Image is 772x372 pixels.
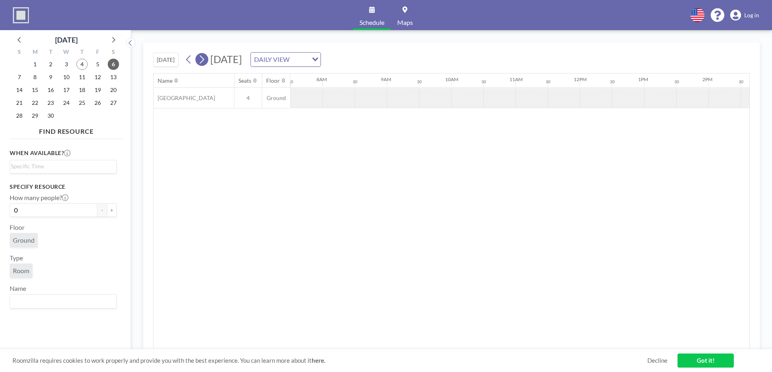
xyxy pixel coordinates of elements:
[11,296,112,307] input: Search for option
[10,294,116,308] div: Search for option
[108,97,119,108] span: Saturday, September 27, 2025
[13,7,29,23] img: organization-logo
[108,72,119,83] span: Saturday, September 13, 2025
[29,84,41,96] span: Monday, September 15, 2025
[509,76,523,82] div: 11AM
[417,79,422,84] div: 30
[647,357,667,364] a: Decline
[45,97,56,108] span: Tuesday, September 23, 2025
[288,79,293,84] div: 30
[153,53,179,67] button: [DATE]
[108,59,119,70] span: Saturday, September 6, 2025
[12,357,647,364] span: Roomzilla requires cookies to work properly and provide you with the best experience. You can lea...
[12,47,27,58] div: S
[27,47,43,58] div: M
[61,59,72,70] span: Wednesday, September 3, 2025
[397,19,413,26] span: Maps
[107,203,117,217] button: +
[481,79,486,84] div: 30
[210,53,242,65] span: [DATE]
[45,72,56,83] span: Tuesday, September 9, 2025
[10,223,25,231] label: Floor
[10,284,26,292] label: Name
[10,183,117,190] h3: Specify resource
[638,76,648,82] div: 1PM
[97,203,107,217] button: -
[45,59,56,70] span: Tuesday, September 2, 2025
[262,94,290,102] span: Ground
[702,76,712,82] div: 2PM
[14,84,25,96] span: Sunday, September 14, 2025
[744,12,759,19] span: Log in
[266,77,280,84] div: Floor
[14,72,25,83] span: Sunday, September 7, 2025
[29,72,41,83] span: Monday, September 8, 2025
[61,97,72,108] span: Wednesday, September 24, 2025
[55,34,78,45] div: [DATE]
[61,84,72,96] span: Wednesday, September 17, 2025
[292,54,307,65] input: Search for option
[546,79,550,84] div: 30
[678,354,734,368] a: Got it!
[574,76,587,82] div: 12PM
[43,47,59,58] div: T
[381,76,391,82] div: 9AM
[359,19,384,26] span: Schedule
[105,47,121,58] div: S
[61,72,72,83] span: Wednesday, September 10, 2025
[158,77,172,84] div: Name
[154,94,215,102] span: [GEOGRAPHIC_DATA]
[316,76,327,82] div: 8AM
[92,59,103,70] span: Friday, September 5, 2025
[353,79,357,84] div: 30
[10,254,23,262] label: Type
[92,84,103,96] span: Friday, September 19, 2025
[92,72,103,83] span: Friday, September 12, 2025
[234,94,262,102] span: 4
[10,160,116,172] div: Search for option
[610,79,615,84] div: 30
[76,97,88,108] span: Thursday, September 25, 2025
[312,357,325,364] a: here.
[76,59,88,70] span: Thursday, September 4, 2025
[10,194,68,202] label: How many people?
[13,236,35,244] span: Ground
[76,84,88,96] span: Thursday, September 18, 2025
[59,47,74,58] div: W
[14,97,25,108] span: Sunday, September 21, 2025
[92,97,103,108] span: Friday, September 26, 2025
[45,110,56,121] span: Tuesday, September 30, 2025
[10,124,123,135] h4: FIND RESOURCE
[11,162,112,171] input: Search for option
[45,84,56,96] span: Tuesday, September 16, 2025
[90,47,105,58] div: F
[251,53,320,66] div: Search for option
[445,76,458,82] div: 10AM
[29,59,41,70] span: Monday, September 1, 2025
[253,54,291,65] span: DAILY VIEW
[238,77,251,84] div: Seats
[674,79,679,84] div: 30
[74,47,90,58] div: T
[29,97,41,108] span: Monday, September 22, 2025
[739,79,743,84] div: 30
[14,110,25,121] span: Sunday, September 28, 2025
[730,10,759,21] a: Log in
[76,72,88,83] span: Thursday, September 11, 2025
[108,84,119,96] span: Saturday, September 20, 2025
[13,267,29,275] span: Room
[29,110,41,121] span: Monday, September 29, 2025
